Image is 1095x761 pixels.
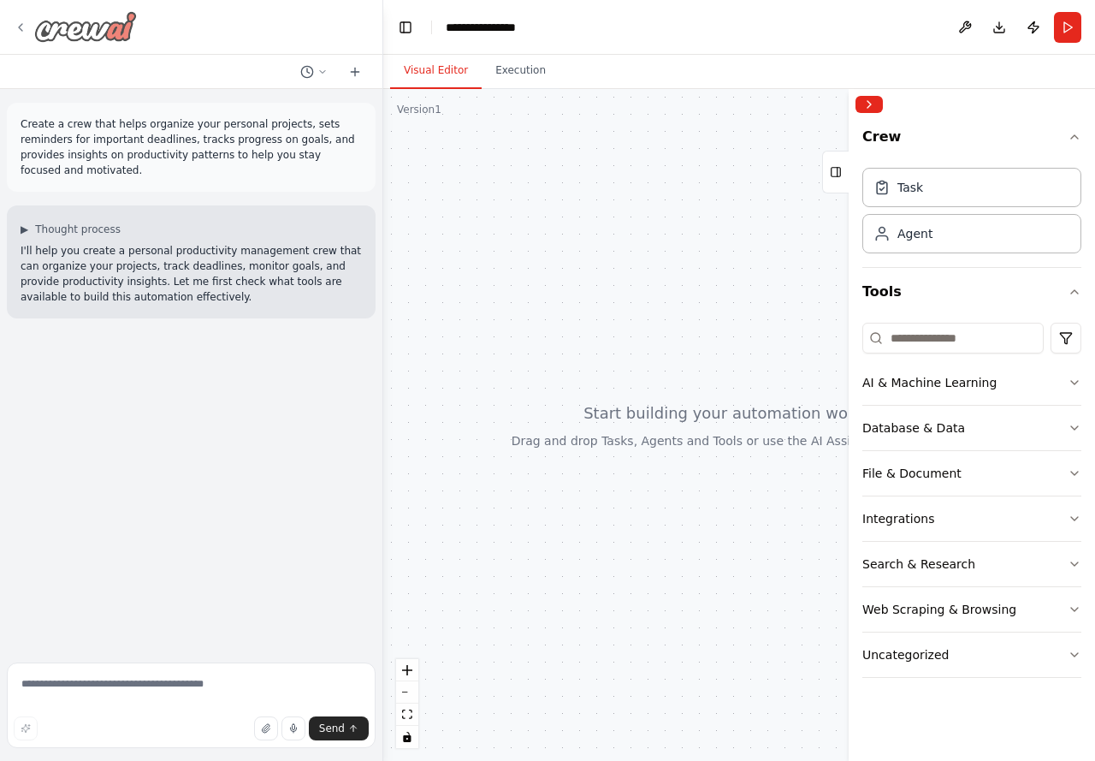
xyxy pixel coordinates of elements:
[14,716,38,740] button: Improve this prompt
[21,243,362,305] p: I'll help you create a personal productivity management crew that can organize your projects, tra...
[862,601,1016,618] div: Web Scraping & Browsing
[21,223,121,236] button: ▶Thought process
[842,89,855,761] button: Toggle Sidebar
[862,374,997,391] div: AI & Machine Learning
[309,716,369,740] button: Send
[862,360,1081,405] button: AI & Machine Learning
[396,726,418,748] button: toggle interactivity
[862,556,975,573] div: Search & Research
[862,587,1081,632] button: Web Scraping & Browsing
[862,406,1081,450] button: Database & Data
[341,62,369,82] button: Start a new chat
[293,62,334,82] button: Switch to previous chat
[855,96,883,113] button: Collapse right sidebar
[21,116,362,178] p: Create a crew that helps organize your personal projects, sets reminders for important deadlines,...
[482,53,559,89] button: Execution
[446,19,531,36] nav: breadcrumb
[254,716,278,740] button: Upload files
[396,659,418,748] div: React Flow controls
[862,646,949,663] div: Uncategorized
[396,704,418,726] button: fit view
[862,120,1081,161] button: Crew
[862,419,965,437] div: Database & Data
[862,510,934,527] div: Integrations
[281,716,305,740] button: Click to speak your automation idea
[396,681,418,704] button: zoom out
[34,11,137,42] img: Logo
[862,268,1081,316] button: Tools
[21,223,28,236] span: ▶
[862,161,1081,267] div: Crew
[897,179,923,196] div: Task
[397,103,441,116] div: Version 1
[862,451,1081,496] button: File & Document
[862,496,1081,541] button: Integrations
[35,223,121,236] span: Thought process
[396,659,418,681] button: zoom in
[319,722,345,735] span: Send
[862,542,1081,586] button: Search & Research
[897,225,932,242] div: Agent
[390,53,482,89] button: Visual Editor
[394,15,417,39] button: Hide left sidebar
[862,316,1081,692] div: Tools
[862,465,962,482] div: File & Document
[862,633,1081,677] button: Uncategorized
